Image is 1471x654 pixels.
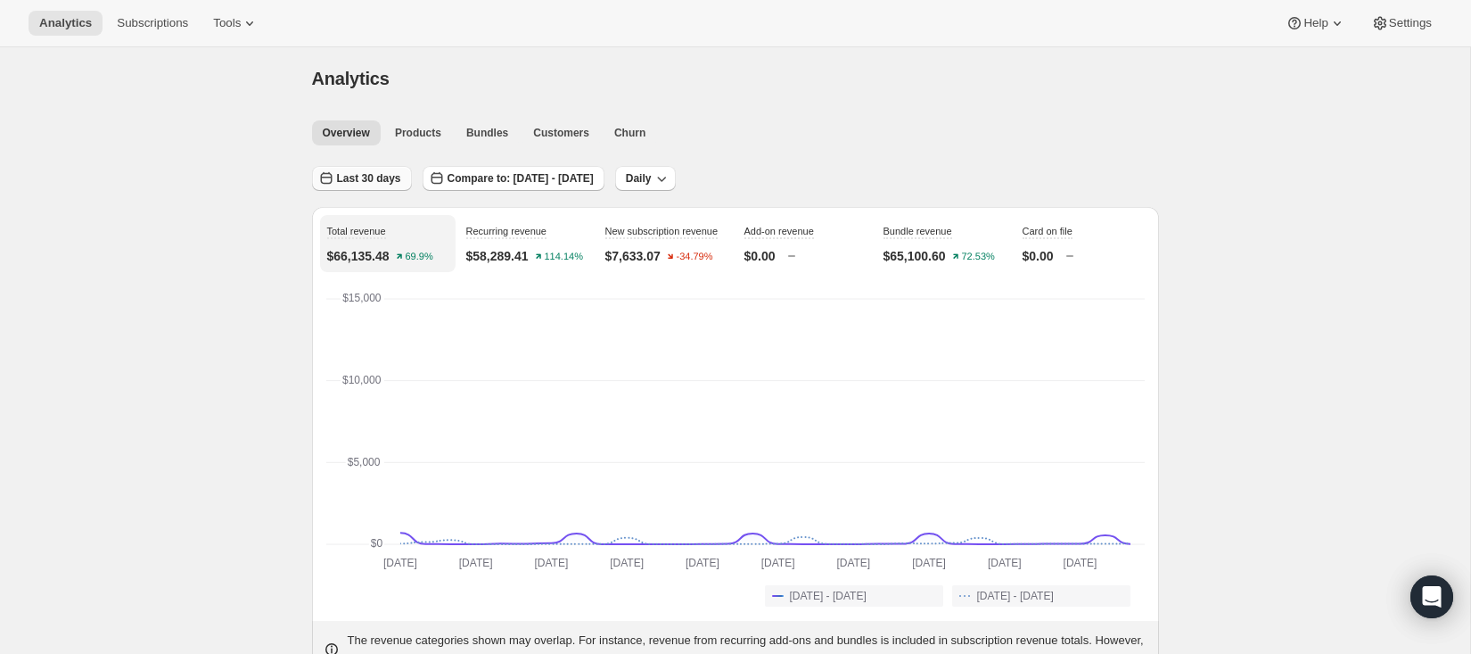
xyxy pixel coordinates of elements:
span: Bundle revenue [883,226,952,236]
span: Subscriptions [117,16,188,30]
span: Recurring revenue [466,226,547,236]
text: [DATE] [987,557,1021,569]
text: [DATE] [760,557,794,569]
text: $5,000 [347,456,380,468]
span: Churn [614,126,645,140]
text: [DATE] [912,557,946,569]
p: $66,135.48 [327,247,390,265]
text: [DATE] [610,557,644,569]
span: [DATE] - [DATE] [790,589,867,603]
button: Help [1275,11,1356,36]
button: Compare to: [DATE] - [DATE] [423,166,604,191]
text: 114.14% [544,252,583,262]
text: $15,000 [342,292,382,304]
text: 72.53% [961,252,995,262]
p: $65,100.60 [883,247,946,265]
text: $10,000 [342,374,382,386]
text: [DATE] [836,557,870,569]
p: $0.00 [1023,247,1054,265]
button: [DATE] - [DATE] [952,585,1130,607]
button: Daily [615,166,677,191]
span: Tools [213,16,241,30]
span: Daily [626,171,652,186]
text: [DATE] [534,557,568,569]
span: Analytics [312,69,390,88]
span: Add-on revenue [744,226,814,236]
span: Overview [323,126,370,140]
span: Bundles [466,126,508,140]
button: Subscriptions [106,11,199,36]
text: [DATE] [1063,557,1097,569]
span: Help [1303,16,1327,30]
span: Total revenue [327,226,386,236]
span: Settings [1389,16,1432,30]
p: $7,633.07 [605,247,661,265]
p: $0.00 [744,247,776,265]
p: $58,289.41 [466,247,529,265]
text: [DATE] [685,557,719,569]
span: New subscription revenue [605,226,719,236]
button: Settings [1360,11,1442,36]
text: -34.79% [676,252,712,262]
span: Customers [533,126,589,140]
button: [DATE] - [DATE] [765,585,943,607]
button: Analytics [29,11,103,36]
button: Last 30 days [312,166,412,191]
span: Last 30 days [337,171,401,186]
span: Compare to: [DATE] - [DATE] [448,171,594,186]
span: Analytics [39,16,92,30]
span: [DATE] - [DATE] [977,589,1054,603]
text: 69.9% [405,252,432,262]
text: $0 [370,537,382,550]
span: Products [395,126,441,140]
button: Tools [202,11,269,36]
text: [DATE] [458,557,492,569]
text: [DATE] [383,557,417,569]
span: Card on file [1023,226,1072,236]
div: Open Intercom Messenger [1410,575,1453,618]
